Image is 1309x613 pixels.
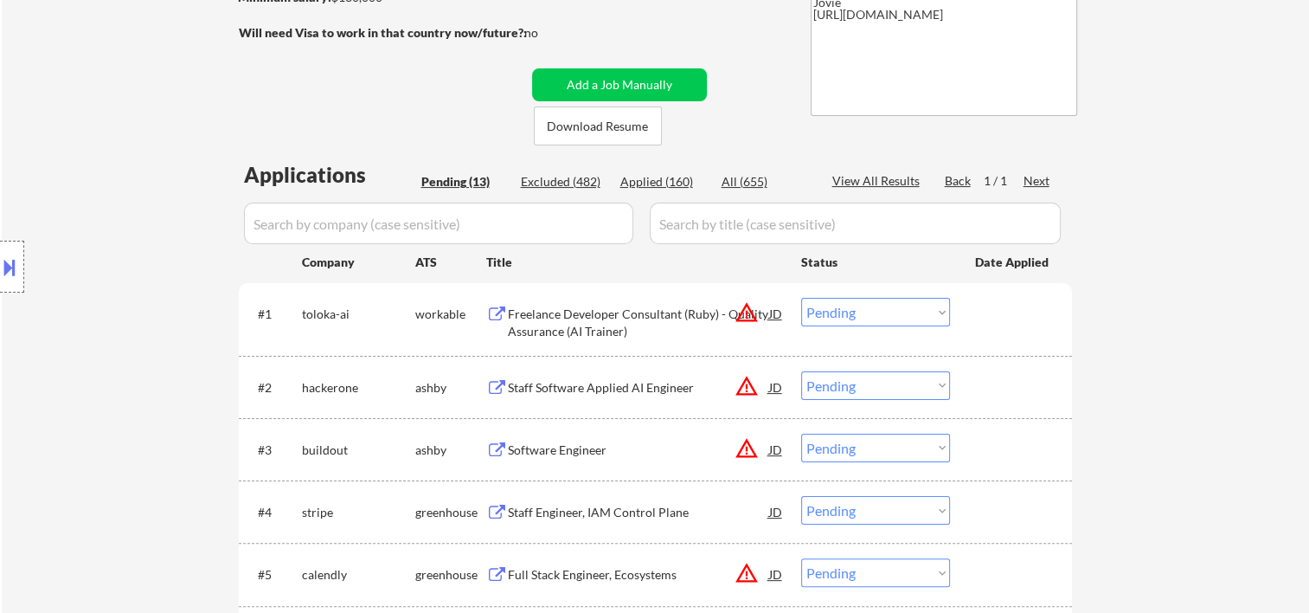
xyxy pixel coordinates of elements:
div: JD [767,371,785,403]
div: ashby [415,442,486,459]
div: greenhouse [415,566,486,584]
div: Applications [244,165,415,185]
div: Staff Software Applied AI Engineer [508,379,769,397]
div: greenhouse [415,504,486,521]
div: View All Results [832,172,925,190]
div: ashby [415,379,486,397]
div: Status [801,246,950,277]
div: stripe [302,504,415,521]
div: workable [415,306,486,323]
div: Software Engineer [508,442,769,459]
div: 1 / 1 [984,172,1023,190]
div: Title [486,254,785,271]
div: Applied (160) [620,173,707,190]
div: Company [302,254,415,271]
div: JD [767,496,785,527]
div: no [524,24,574,42]
button: warning_amber [735,300,759,325]
div: #3 [258,442,288,459]
div: hackerone [302,379,415,397]
div: JD [767,298,785,329]
div: Back [945,172,972,190]
div: Pending (13) [421,173,508,190]
div: JD [767,434,785,465]
button: warning_amber [735,561,759,585]
div: All (655) [722,173,808,190]
div: toloka-ai [302,306,415,323]
div: calendly [302,566,415,584]
div: #4 [258,504,288,521]
div: buildout [302,442,415,459]
div: #5 [258,566,288,584]
div: ATS [415,254,486,271]
input: Search by title (case sensitive) [650,203,1061,244]
button: Add a Job Manually [532,68,707,101]
div: Staff Engineer, IAM Control Plane [508,504,769,521]
button: Download Resume [534,106,662,145]
div: Freelance Developer Consultant (Ruby) - Quality Assurance (AI Trainer) [508,306,769,339]
button: warning_amber [735,436,759,461]
button: warning_amber [735,374,759,398]
div: Next [1023,172,1051,190]
div: Excluded (482) [521,173,607,190]
div: Full Stack Engineer, Ecosystems [508,566,769,584]
input: Search by company (case sensitive) [244,203,633,244]
div: Date Applied [975,254,1051,271]
strong: Will need Visa to work in that country now/future?: [239,25,527,40]
div: JD [767,558,785,590]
